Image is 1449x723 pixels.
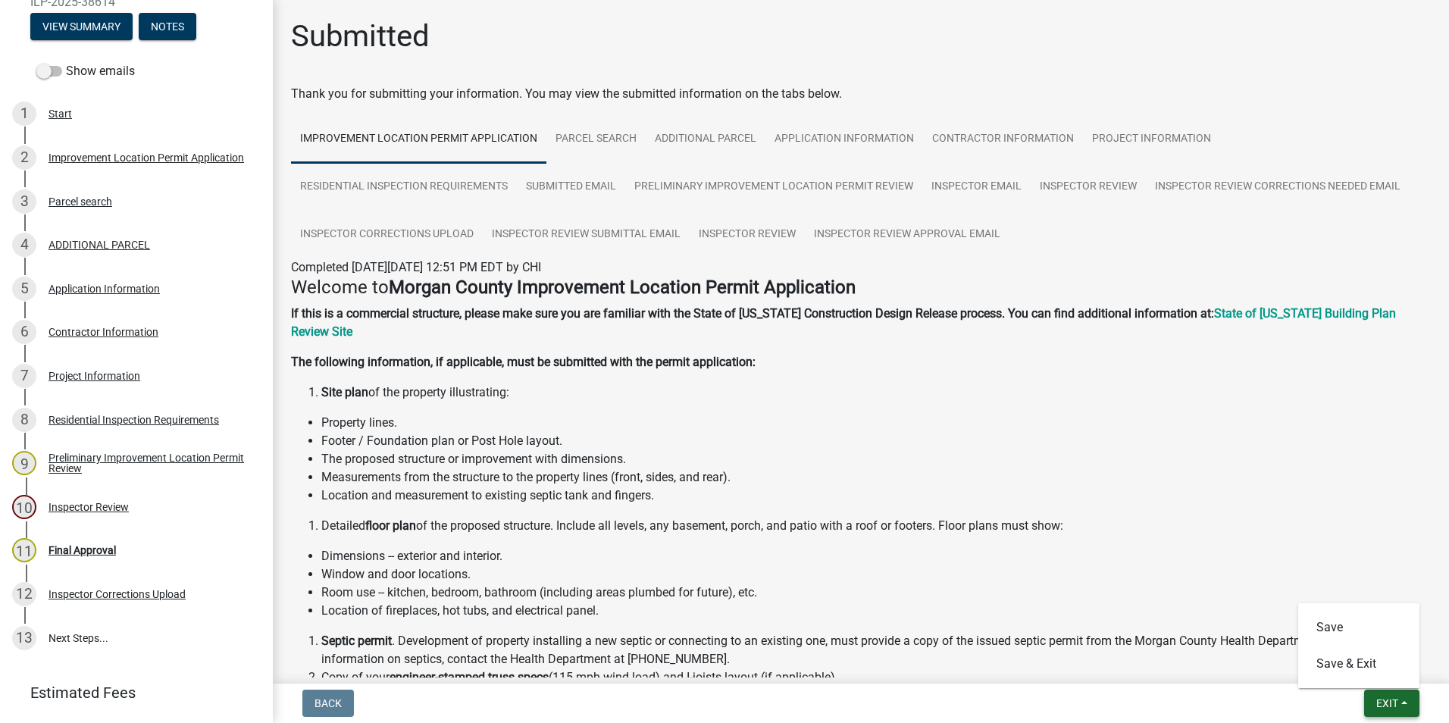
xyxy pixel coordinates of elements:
div: Parcel search [49,196,112,207]
a: Preliminary Improvement Location Permit Review [625,163,922,211]
div: ADDITIONAL PARCEL [49,239,150,250]
button: Save & Exit [1298,646,1419,682]
span: Exit [1376,697,1398,709]
li: Location and measurement to existing septic tank and fingers. [321,487,1431,505]
div: 10 [12,495,36,519]
div: 1 [12,102,36,126]
li: Measurements from the structure to the property lines (front, sides, and rear). [321,468,1431,487]
button: Back [302,690,354,717]
li: Footer / Foundation plan or Post Hole layout. [321,432,1431,450]
strong: Morgan County Improvement Location Permit Application [389,277,856,298]
div: 6 [12,320,36,344]
h4: Welcome to [291,277,1431,299]
li: of the property illustrating: [321,383,1431,402]
div: 13 [12,626,36,650]
div: 9 [12,451,36,475]
a: ADDITIONAL PARCEL [646,115,765,164]
div: Thank you for submitting your information. You may view the submitted information on the tabs below. [291,85,1431,103]
a: Inspector Review [690,211,805,259]
strong: If this is a commercial structure, please make sure you are familiar with the State of [US_STATE]... [291,306,1214,321]
a: Submitted Email [517,163,625,211]
div: 7 [12,364,36,388]
div: Project Information [49,371,140,381]
div: 3 [12,189,36,214]
strong: floor plan [365,518,416,533]
a: Parcel search [546,115,646,164]
div: Inspector Review [49,502,129,512]
li: Detailed of the proposed structure. Include all levels, any basement, porch, and patio with a roo... [321,517,1431,535]
a: Estimated Fees [12,678,249,708]
li: Window and door locations. [321,565,1431,584]
button: Exit [1364,690,1419,717]
div: Final Approval [49,545,116,556]
div: 2 [12,146,36,170]
span: Back [315,697,342,709]
strong: The following information, if applicable, must be submitted with the permit application: [291,355,756,369]
button: View Summary [30,13,133,40]
a: Inspector Review Approval Email [805,211,1009,259]
div: 4 [12,233,36,257]
li: . Development of property installing a new septic or connecting to an existing one, must provide ... [321,632,1431,668]
li: Copy of your (115 mph wind load) and I-joists layout (if applicable). [321,668,1431,687]
div: Contractor Information [49,327,158,337]
div: Inspector Corrections Upload [49,589,186,599]
div: Application Information [49,283,160,294]
a: Inspector Review [1031,163,1146,211]
strong: engineer-stamped truss specs [390,670,549,684]
li: Property lines. [321,414,1431,432]
a: Residential Inspection Requirements [291,163,517,211]
li: The proposed structure or improvement with dimensions. [321,450,1431,468]
a: Inspector Review Corrections Needed Email [1146,163,1410,211]
a: State of [US_STATE] Building Plan Review Site [291,306,1396,339]
a: Inspector Email [922,163,1031,211]
div: Start [49,108,72,119]
div: Residential Inspection Requirements [49,415,219,425]
a: Project Information [1083,115,1220,164]
li: Dimensions -- exterior and interior. [321,547,1431,565]
li: Location of fireplaces, hot tubs, and electrical panel. [321,602,1431,620]
wm-modal-confirm: Notes [139,21,196,33]
a: Contractor Information [923,115,1083,164]
div: 12 [12,582,36,606]
h1: Submitted [291,18,430,55]
a: Inspector Corrections Upload [291,211,483,259]
div: Preliminary Improvement Location Permit Review [49,452,249,474]
a: Inspector Review Submittal Email [483,211,690,259]
div: Improvement Location Permit Application [49,152,244,163]
div: 5 [12,277,36,301]
strong: Site plan [321,385,368,399]
a: Application Information [765,115,923,164]
div: 11 [12,538,36,562]
div: 8 [12,408,36,432]
strong: Septic permit [321,634,392,648]
a: Improvement Location Permit Application [291,115,546,164]
div: Exit [1298,603,1419,688]
li: Room use -- kitchen, bedroom, bathroom (including areas plumbed for future), etc. [321,584,1431,602]
label: Show emails [36,62,135,80]
span: Completed [DATE][DATE] 12:51 PM EDT by CHI [291,260,541,274]
button: Notes [139,13,196,40]
button: Save [1298,609,1419,646]
wm-modal-confirm: Summary [30,21,133,33]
